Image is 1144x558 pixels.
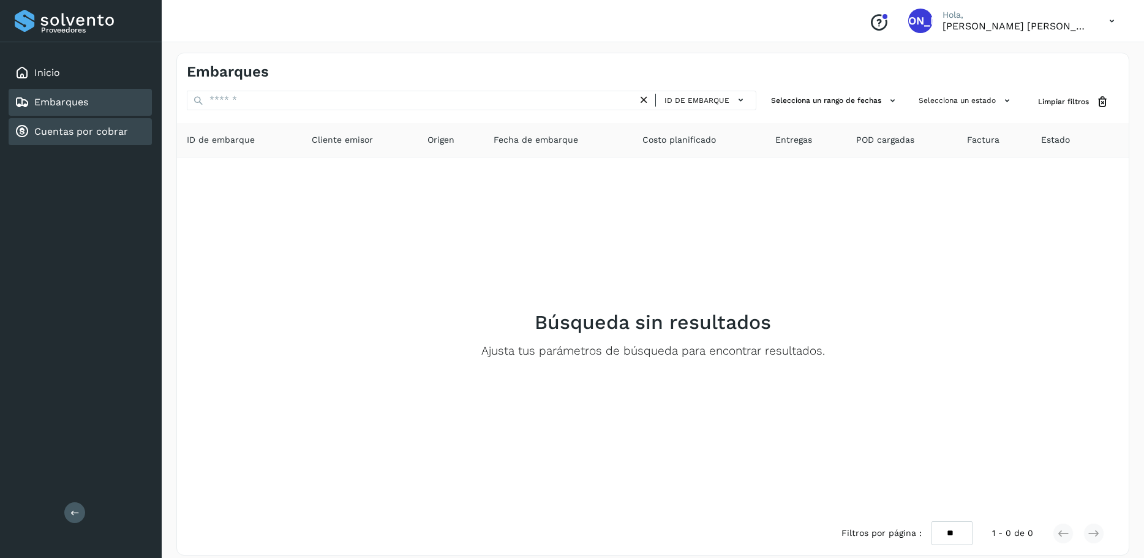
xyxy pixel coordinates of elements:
[914,91,1018,111] button: Selecciona un estado
[41,26,147,34] p: Proveedores
[1041,134,1070,146] span: Estado
[187,134,255,146] span: ID de embarque
[943,20,1089,32] p: Jesus Alberto Altamirano Alvarez
[9,118,152,145] div: Cuentas por cobrar
[9,89,152,116] div: Embarques
[1028,91,1119,113] button: Limpiar filtros
[494,134,578,146] span: Fecha de embarque
[661,91,751,109] button: ID de embarque
[535,311,771,334] h2: Búsqueda sin resultados
[943,10,1089,20] p: Hola,
[856,134,914,146] span: POD cargadas
[481,344,825,358] p: Ajusta tus parámetros de búsqueda para encontrar resultados.
[187,63,269,81] h4: Embarques
[992,527,1033,540] span: 1 - 0 de 0
[664,95,729,106] span: ID de embarque
[642,134,716,146] span: Costo planificado
[34,67,60,78] a: Inicio
[1038,96,1089,107] span: Limpiar filtros
[9,59,152,86] div: Inicio
[427,134,454,146] span: Origen
[967,134,999,146] span: Factura
[34,96,88,108] a: Embarques
[841,527,922,540] span: Filtros por página :
[766,91,904,111] button: Selecciona un rango de fechas
[34,126,128,137] a: Cuentas por cobrar
[775,134,812,146] span: Entregas
[312,134,373,146] span: Cliente emisor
